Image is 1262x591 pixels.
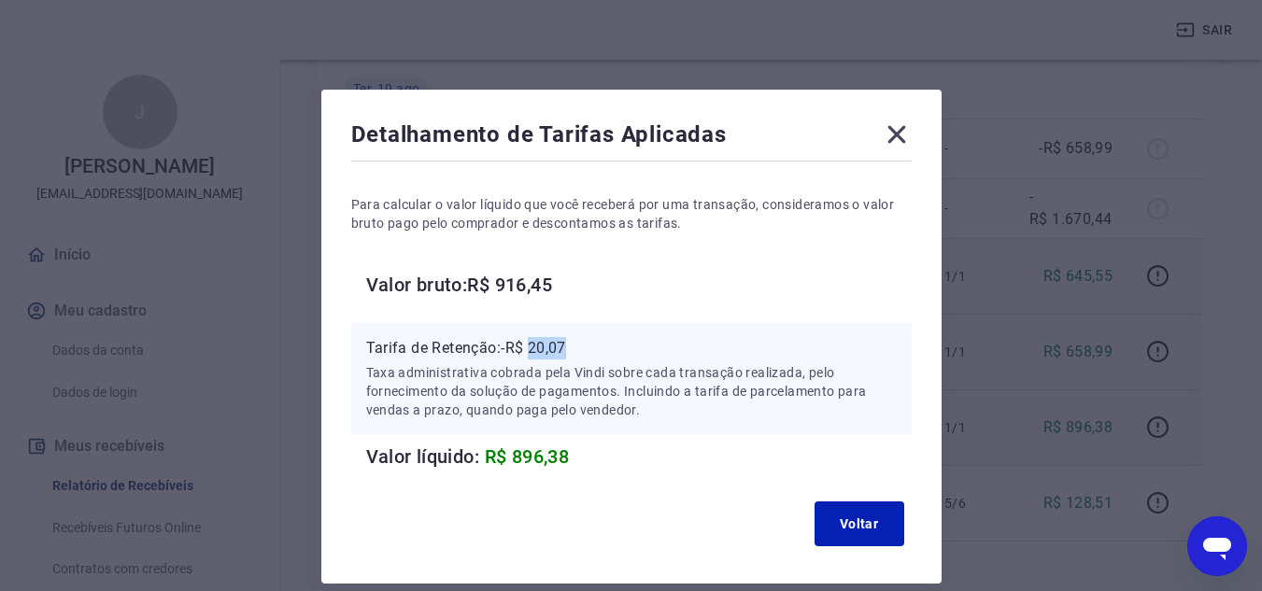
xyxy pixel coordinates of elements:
[366,270,912,300] h6: Valor bruto: R$ 916,45
[1187,516,1247,576] iframe: Botão para abrir a janela de mensagens
[366,363,897,419] p: Taxa administrativa cobrada pela Vindi sobre cada transação realizada, pelo fornecimento da soluç...
[351,120,912,157] div: Detalhamento de Tarifas Aplicadas
[815,501,904,546] button: Voltar
[366,442,912,471] h6: Valor líquido:
[366,337,897,359] p: Tarifa de Retenção: -R$ 20,07
[351,195,912,232] p: Para calcular o valor líquido que você receberá por uma transação, consideramos o valor bruto pag...
[485,445,570,468] span: R$ 896,38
